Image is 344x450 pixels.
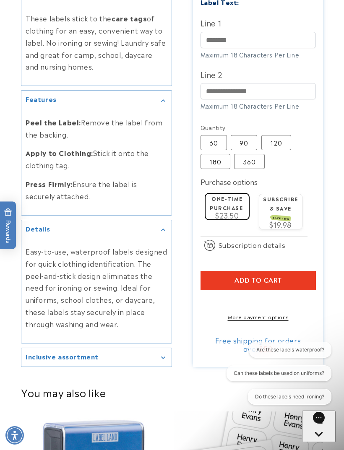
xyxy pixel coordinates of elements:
[201,177,258,187] label: Purchase options
[26,116,167,140] p: Remove the label from the backing.
[201,135,227,150] label: 60
[26,148,93,158] strong: Apply to Clothing:
[26,245,167,330] p: Easy-to-use, waterproof labels designed for quick clothing identification. The peel-and-stick des...
[201,101,316,110] div: Maximum 18 Characters Per Line
[201,313,316,320] a: More payment options
[4,208,12,243] span: Rewards
[201,68,316,81] label: Line 2
[26,224,50,232] h2: Details
[21,91,172,109] summary: Features
[201,271,316,290] button: Add to cart
[201,336,316,353] div: Free shipping for orders over
[215,210,239,220] span: $23.50
[26,147,167,171] p: Stick it onto the clothing tag.
[21,348,172,367] summary: Inclusive assortment
[26,179,73,189] strong: Press Firmly:
[112,13,147,23] strong: care tags
[219,240,286,250] span: Subscription details
[201,154,230,169] label: 180
[26,95,57,103] h2: Features
[271,215,291,221] span: SAVE 15%
[201,123,227,132] legend: Quantity
[201,16,316,29] label: Line 1
[235,277,282,284] span: Add to cart
[214,342,336,412] iframe: Gorgias live chat conversation starters
[26,178,167,202] p: Ensure the label is securely attached.
[234,154,265,169] label: 360
[263,195,298,221] label: Subscribe & save
[21,386,323,399] h2: You may also like
[201,50,316,59] div: Maximum 18 Characters Per Line
[26,352,99,360] h2: Inclusive assortment
[231,135,257,150] label: 90
[26,117,81,127] strong: Peel the Label:
[261,135,291,150] label: 120
[21,220,172,239] summary: Details
[302,411,336,442] iframe: Gorgias live chat messenger
[5,426,24,445] div: Accessibility Menu
[26,12,167,73] p: These labels stick to the of clothing for an easy, convenient way to label. No ironing or sewing!...
[269,219,292,229] span: $19.98
[210,195,243,211] label: One-time purchase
